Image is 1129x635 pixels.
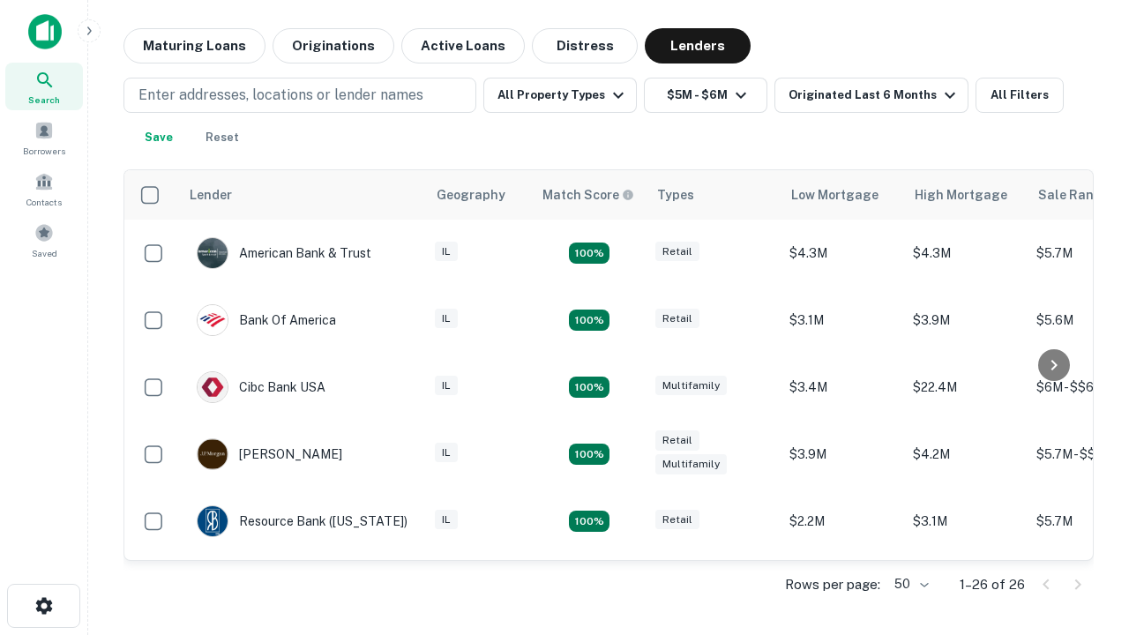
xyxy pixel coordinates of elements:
div: Retail [655,242,699,262]
th: Geography [426,170,532,220]
div: Retail [655,430,699,451]
td: $4.3M [781,220,904,287]
th: Lender [179,170,426,220]
p: 1–26 of 26 [960,574,1025,595]
th: Low Mortgage [781,170,904,220]
button: All Filters [976,78,1064,113]
p: Enter addresses, locations or lender names [138,85,423,106]
div: Bank Of America [197,304,336,336]
img: picture [198,439,228,469]
span: Saved [32,246,57,260]
div: Geography [437,184,505,205]
td: $3.9M [904,287,1028,354]
div: [PERSON_NAME] [197,438,342,470]
a: Saved [5,216,83,264]
span: Contacts [26,195,62,209]
td: $4.2M [904,421,1028,488]
div: IL [435,443,458,463]
td: $2.2M [781,488,904,555]
button: Originated Last 6 Months [774,78,968,113]
button: $5M - $6M [644,78,767,113]
div: High Mortgage [915,184,1007,205]
td: $4.3M [904,220,1028,287]
div: Originated Last 6 Months [789,85,961,106]
td: $19.4M [904,555,1028,622]
button: Lenders [645,28,751,63]
div: Cibc Bank USA [197,371,325,403]
div: Low Mortgage [791,184,879,205]
div: Retail [655,309,699,329]
p: Rows per page: [785,574,880,595]
div: Matching Properties: 4, hasApolloMatch: undefined [569,377,609,398]
button: Enter addresses, locations or lender names [123,78,476,113]
td: $3.1M [781,287,904,354]
button: Save your search to get updates of matches that match your search criteria. [131,120,187,155]
button: Maturing Loans [123,28,265,63]
div: Capitalize uses an advanced AI algorithm to match your search with the best lender. The match sco... [542,185,634,205]
img: picture [198,305,228,335]
div: Multifamily [655,376,727,396]
div: Multifamily [655,454,727,474]
div: IL [435,510,458,530]
h6: Match Score [542,185,631,205]
div: IL [435,242,458,262]
th: High Mortgage [904,170,1028,220]
div: Matching Properties: 4, hasApolloMatch: undefined [569,444,609,465]
div: Resource Bank ([US_STATE]) [197,505,407,537]
div: Lender [190,184,232,205]
img: capitalize-icon.png [28,14,62,49]
div: IL [435,376,458,396]
td: $22.4M [904,354,1028,421]
img: picture [198,238,228,268]
div: Matching Properties: 4, hasApolloMatch: undefined [569,310,609,331]
th: Capitalize uses an advanced AI algorithm to match your search with the best lender. The match sco... [532,170,647,220]
img: picture [198,372,228,402]
a: Contacts [5,165,83,213]
img: picture [198,506,228,536]
button: Active Loans [401,28,525,63]
span: Search [28,93,60,107]
div: American Bank & Trust [197,237,371,269]
td: $3.4M [781,354,904,421]
div: Retail [655,510,699,530]
button: Originations [273,28,394,63]
span: Borrowers [23,144,65,158]
div: Matching Properties: 4, hasApolloMatch: undefined [569,511,609,532]
div: IL [435,309,458,329]
div: Types [657,184,694,205]
div: Matching Properties: 7, hasApolloMatch: undefined [569,243,609,264]
td: $19.4M [781,555,904,622]
th: Types [647,170,781,220]
div: 50 [887,571,931,597]
button: Reset [194,120,250,155]
td: $3.1M [904,488,1028,555]
a: Borrowers [5,114,83,161]
button: Distress [532,28,638,63]
td: $3.9M [781,421,904,488]
button: All Property Types [483,78,637,113]
iframe: Chat Widget [1041,437,1129,522]
a: Search [5,63,83,110]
